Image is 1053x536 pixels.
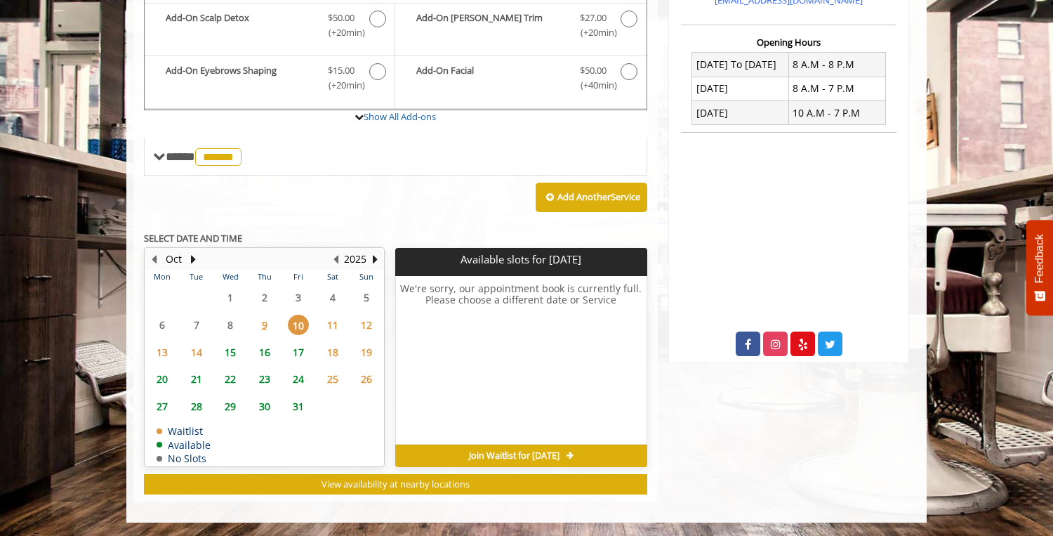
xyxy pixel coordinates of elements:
[247,365,281,393] td: Select day23
[187,251,199,267] button: Next Month
[282,365,315,393] td: Select day24
[247,270,281,284] th: Thu
[145,393,179,420] td: Select day27
[788,77,885,100] td: 8 A.M - 7 P.M
[254,396,275,417] span: 30
[369,251,380,267] button: Next Year
[166,63,314,93] b: Add-On Eyebrows Shaping
[402,11,639,44] label: Add-On Beard Trim
[350,339,384,366] td: Select day19
[788,101,885,125] td: 10 A.M - 7 P.M
[220,369,241,389] span: 22
[179,393,213,420] td: Select day28
[254,342,275,362] span: 16
[315,311,349,339] td: Select day11
[350,311,384,339] td: Select day12
[179,270,213,284] th: Tue
[186,342,207,362] span: 14
[152,63,388,96] label: Add-On Eyebrows Shaping
[157,440,211,450] td: Available
[572,78,614,93] span: (+40min )
[288,342,309,362] span: 17
[330,251,341,267] button: Previous Year
[166,251,182,267] button: Oct
[282,311,315,339] td: Select day10
[322,369,343,389] span: 25
[152,11,388,44] label: Add-On Scalp Detox
[179,365,213,393] td: Select day21
[288,369,309,389] span: 24
[144,474,647,495] button: View availability at nearby locations
[288,396,309,417] span: 31
[396,283,646,439] h6: We're sorry, our appointment book is currently full. Please choose a different date or Service
[315,365,349,393] td: Select day25
[322,315,343,335] span: 11
[282,393,315,420] td: Select day31
[692,101,789,125] td: [DATE]
[152,369,173,389] span: 20
[356,342,377,362] span: 19
[247,311,281,339] td: Select day9
[356,369,377,389] span: 26
[145,339,179,366] td: Select day13
[213,270,247,284] th: Wed
[282,270,315,284] th: Fri
[220,396,241,417] span: 29
[322,342,343,362] span: 18
[1033,234,1046,283] span: Feedback
[692,53,789,77] td: [DATE] To [DATE]
[536,183,647,212] button: Add AnotherService
[557,190,640,203] b: Add Another Service
[321,25,362,40] span: (+20min )
[328,63,355,78] span: $15.00
[356,315,377,335] span: 12
[416,63,565,93] b: Add-On Facial
[469,450,559,462] span: Join Waitlist for [DATE]
[213,393,247,420] td: Select day29
[681,37,896,47] h3: Opening Hours
[148,251,159,267] button: Previous Month
[254,369,275,389] span: 23
[580,63,607,78] span: $50.00
[402,63,639,96] label: Add-On Facial
[321,78,362,93] span: (+20min )
[144,232,242,244] b: SELECT DATE AND TIME
[692,77,789,100] td: [DATE]
[254,315,275,335] span: 9
[152,396,173,417] span: 27
[580,11,607,25] span: $27.00
[220,342,241,362] span: 15
[186,369,207,389] span: 21
[282,339,315,366] td: Select day17
[213,365,247,393] td: Select day22
[315,339,349,366] td: Select day18
[186,396,207,417] span: 28
[166,11,314,40] b: Add-On Scalp Detox
[401,254,641,266] p: Available slots for [DATE]
[157,426,211,436] td: Waitlist
[179,339,213,366] td: Select day14
[157,453,211,464] td: No Slots
[322,478,470,490] span: View availability at nearby locations
[788,53,885,77] td: 8 A.M - 8 P.M
[350,365,384,393] td: Select day26
[364,110,436,123] a: Show All Add-ons
[213,339,247,366] td: Select day15
[152,342,173,362] span: 13
[145,270,179,284] th: Mon
[572,25,614,40] span: (+20min )
[247,339,281,366] td: Select day16
[247,393,281,420] td: Select day30
[344,251,366,267] button: 2025
[416,11,565,40] b: Add-On [PERSON_NAME] Trim
[328,11,355,25] span: $50.00
[350,270,384,284] th: Sun
[288,315,309,335] span: 10
[145,365,179,393] td: Select day20
[1026,220,1053,315] button: Feedback - Show survey
[315,270,349,284] th: Sat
